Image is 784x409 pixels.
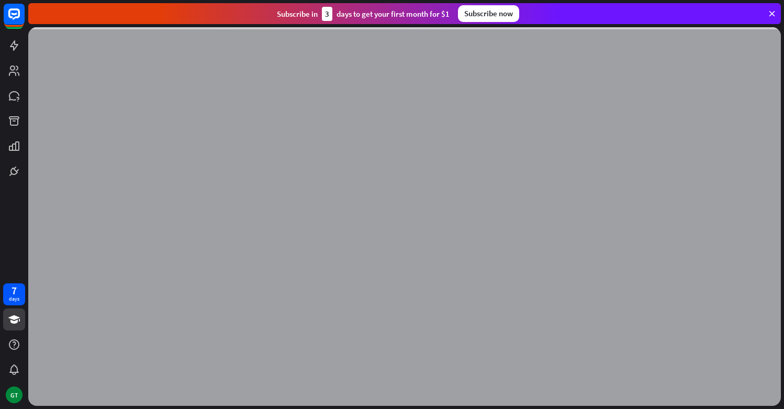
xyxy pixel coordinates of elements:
[458,5,519,22] div: Subscribe now
[12,286,17,295] div: 7
[9,295,19,303] div: days
[3,283,25,305] a: 7 days
[6,386,23,403] div: GT
[277,7,450,21] div: Subscribe in days to get your first month for $1
[322,7,332,21] div: 3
